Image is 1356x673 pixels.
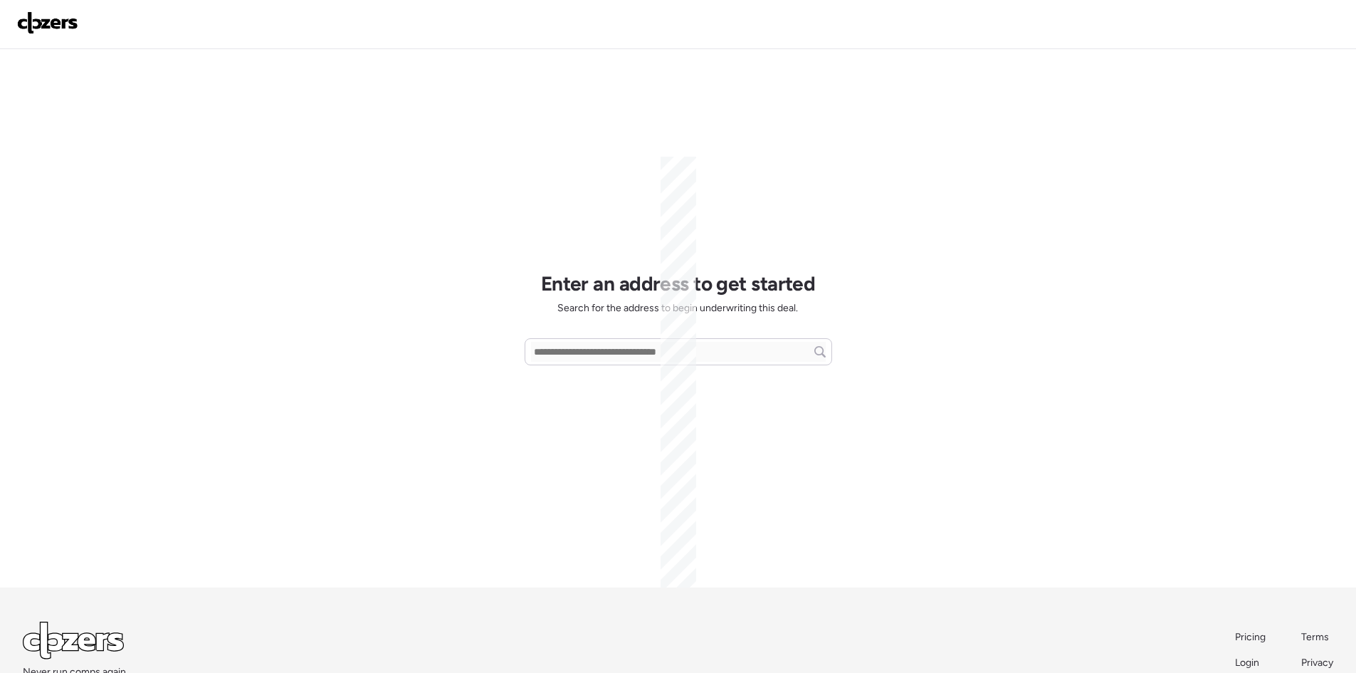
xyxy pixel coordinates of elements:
[1235,631,1266,643] span: Pricing
[1301,656,1333,670] a: Privacy
[1301,631,1329,643] span: Terms
[1235,657,1259,669] span: Login
[1301,657,1333,669] span: Privacy
[23,622,124,659] img: Logo Light
[541,271,816,296] h1: Enter an address to get started
[17,11,78,34] img: Logo
[1235,656,1267,670] a: Login
[1235,630,1267,645] a: Pricing
[557,301,798,315] span: Search for the address to begin underwriting this deal.
[1301,630,1333,645] a: Terms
